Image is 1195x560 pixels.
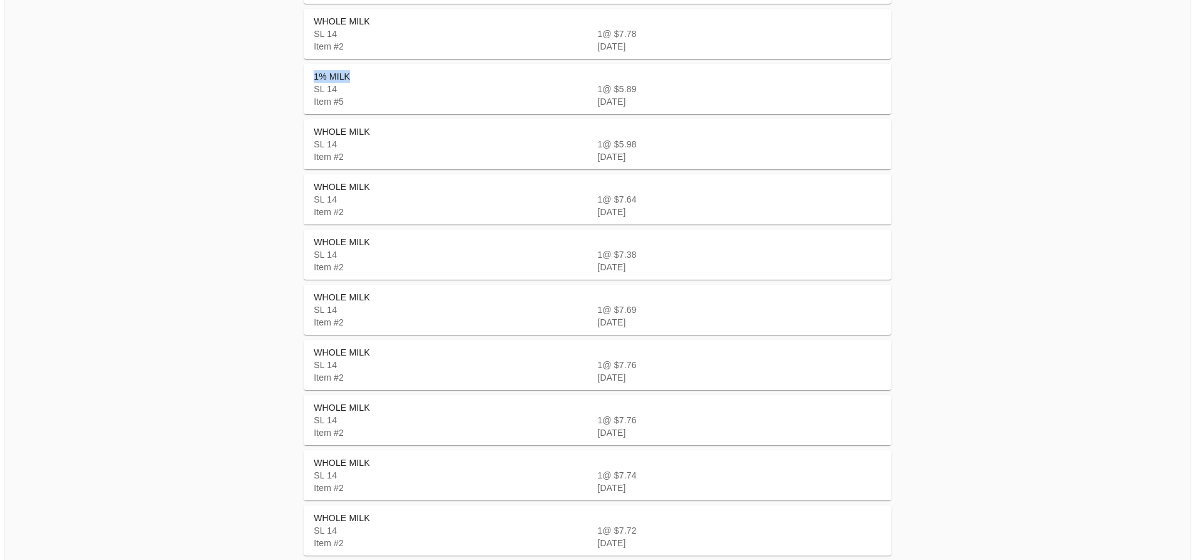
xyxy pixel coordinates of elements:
[314,125,881,138] span: WHOLE MILK
[598,41,626,51] span: [DATE]
[314,372,344,383] span: Item # 2
[598,250,637,260] span: 1 @ $ 7.38
[598,428,626,438] span: [DATE]
[314,483,344,493] span: Item # 2
[314,139,337,149] span: SL 14
[598,538,626,548] span: [DATE]
[314,194,337,204] span: SL 14
[314,41,344,51] span: Item # 2
[598,207,626,217] span: [DATE]
[314,526,337,536] span: SL 14
[314,15,881,28] span: WHOLE MILK
[598,317,626,327] span: [DATE]
[314,207,344,217] span: Item # 2
[314,317,344,327] span: Item # 2
[314,457,881,469] span: WHOLE MILK
[314,152,344,162] span: Item # 2
[314,512,881,524] span: WHOLE MILK
[314,401,881,414] span: WHOLE MILK
[314,360,337,370] span: SL 14
[598,194,637,204] span: 1 @ $ 7.64
[314,291,881,304] span: WHOLE MILK
[314,29,337,39] span: SL 14
[598,483,626,493] span: [DATE]
[314,538,344,548] span: Item # 2
[314,84,337,94] span: SL 14
[598,152,626,162] span: [DATE]
[314,262,344,272] span: Item # 2
[598,415,637,425] span: 1 @ $ 7.76
[598,29,637,39] span: 1 @ $ 7.78
[598,139,637,149] span: 1 @ $ 5.98
[598,262,626,272] span: [DATE]
[598,84,637,94] span: 1 @ $ 5.89
[314,470,337,480] span: SL 14
[314,181,881,193] span: WHOLE MILK
[598,372,626,383] span: [DATE]
[314,97,344,107] span: Item # 5
[314,415,337,425] span: SL 14
[598,97,626,107] span: [DATE]
[314,305,337,315] span: SL 14
[598,470,637,480] span: 1 @ $ 7.74
[314,70,881,83] span: 1% MILK
[598,526,637,536] span: 1 @ $ 7.72
[314,428,344,438] span: Item # 2
[314,236,881,248] span: WHOLE MILK
[314,346,881,359] span: WHOLE MILK
[598,360,637,370] span: 1 @ $ 7.76
[314,250,337,260] span: SL 14
[598,305,637,315] span: 1 @ $ 7.69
